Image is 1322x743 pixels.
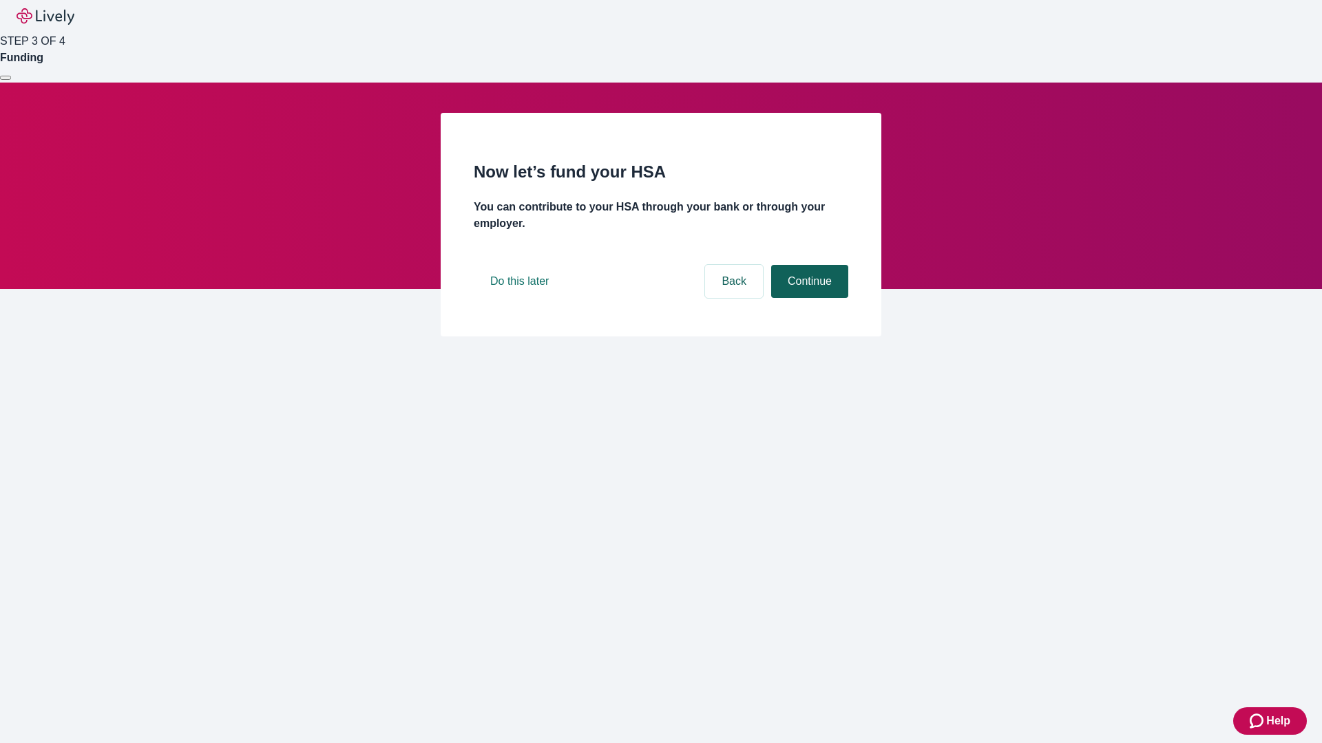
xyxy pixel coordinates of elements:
span: Help [1266,713,1290,729]
svg: Zendesk support icon [1250,713,1266,729]
button: Do this later [474,265,565,298]
img: Lively [17,8,74,25]
h4: You can contribute to your HSA through your bank or through your employer. [474,199,848,232]
h2: Now let’s fund your HSA [474,160,848,184]
button: Back [705,265,763,298]
button: Zendesk support iconHelp [1233,707,1307,735]
button: Continue [771,265,848,298]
